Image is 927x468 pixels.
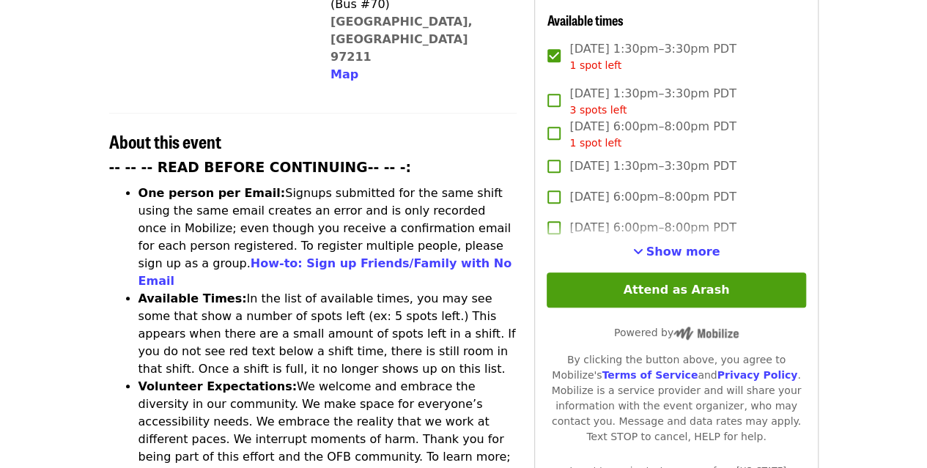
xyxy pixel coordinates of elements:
button: Map [330,66,358,83]
li: In the list of available times, you may see some that show a number of spots left (ex: 5 spots le... [139,290,517,378]
span: Map [330,67,358,81]
span: Available times [547,10,623,29]
div: By clicking the button above, you agree to Mobilize's and . Mobilize is a service provider and wi... [547,352,805,445]
strong: One person per Email: [139,186,286,200]
span: [DATE] 1:30pm–3:30pm PDT [569,40,736,73]
button: Attend as Arash [547,272,805,308]
li: Signups submitted for the same shift using the same email creates an error and is only recorded o... [139,185,517,290]
span: Powered by [614,327,739,338]
a: [GEOGRAPHIC_DATA], [GEOGRAPHIC_DATA] 97211 [330,15,473,64]
span: [DATE] 6:00pm–8:00pm PDT [569,219,736,237]
a: How-to: Sign up Friends/Family with No Email [139,256,512,288]
span: 1 spot left [569,137,621,149]
span: [DATE] 6:00pm–8:00pm PDT [569,188,736,206]
strong: Volunteer Expectations: [139,379,298,393]
span: 3 spots left [569,104,627,116]
button: See more timeslots [633,243,720,261]
span: [DATE] 6:00pm–8:00pm PDT [569,118,736,151]
span: About this event [109,128,221,154]
span: [DATE] 1:30pm–3:30pm PDT [569,157,736,175]
img: Powered by Mobilize [673,327,739,340]
span: [DATE] 1:30pm–3:30pm PDT [569,85,736,118]
a: Terms of Service [602,369,698,381]
a: Privacy Policy [717,369,797,381]
strong: -- -- -- READ BEFORE CONTINUING-- -- -: [109,160,411,175]
span: 1 spot left [569,59,621,71]
span: Show more [646,245,720,259]
strong: Available Times: [139,291,247,305]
